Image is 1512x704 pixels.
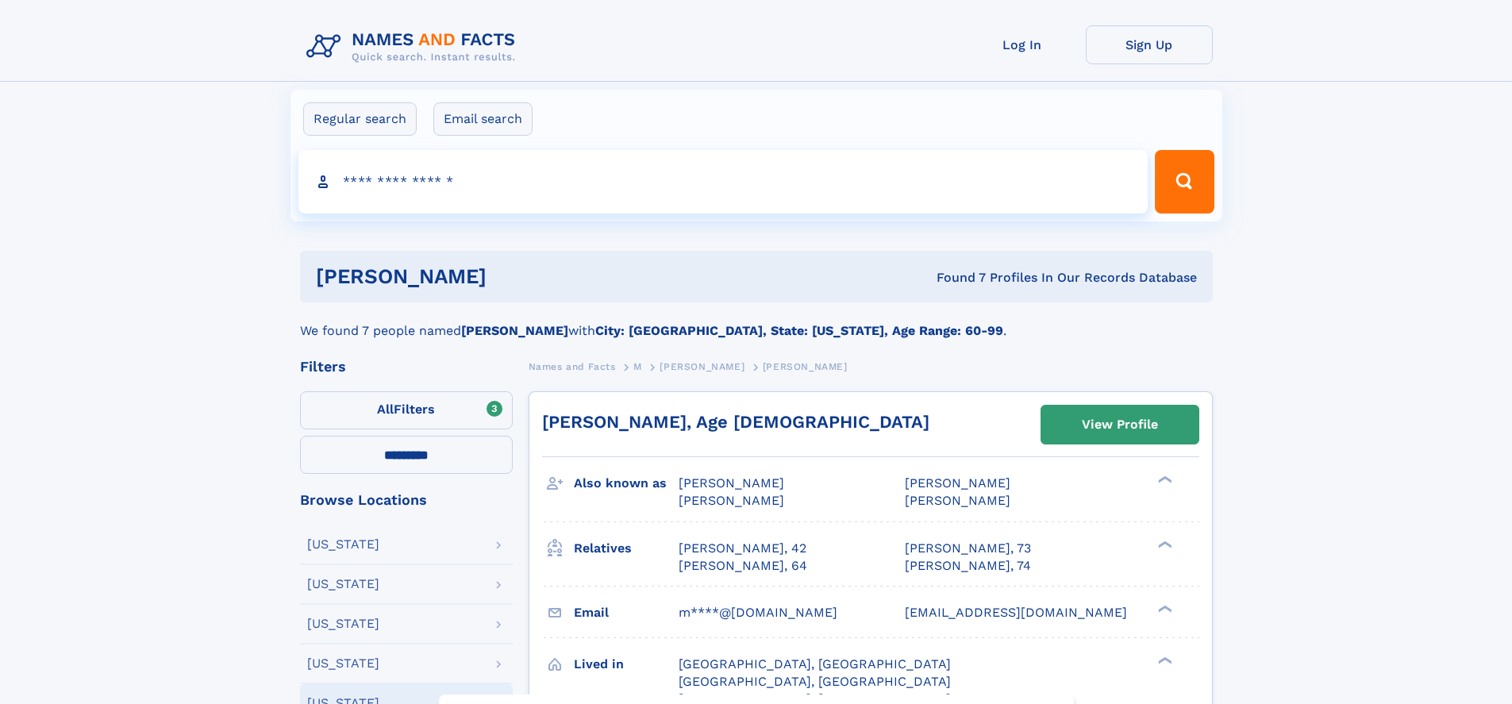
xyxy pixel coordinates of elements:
[595,323,1003,338] b: City: [GEOGRAPHIC_DATA], State: [US_STATE], Age Range: 60-99
[1082,406,1158,443] div: View Profile
[300,493,513,507] div: Browse Locations
[298,150,1148,214] input: search input
[574,651,679,678] h3: Lived in
[300,360,513,374] div: Filters
[905,605,1127,620] span: [EMAIL_ADDRESS][DOMAIN_NAME]
[307,617,379,630] div: [US_STATE]
[574,599,679,626] h3: Email
[307,657,379,670] div: [US_STATE]
[307,578,379,591] div: [US_STATE]
[905,557,1031,575] a: [PERSON_NAME], 74
[633,356,642,376] a: M
[529,356,616,376] a: Names and Facts
[1154,475,1173,485] div: ❯
[1155,150,1214,214] button: Search Button
[303,102,417,136] label: Regular search
[316,267,712,287] h1: [PERSON_NAME]
[542,412,929,432] a: [PERSON_NAME], Age [DEMOGRAPHIC_DATA]
[1154,539,1173,549] div: ❯
[905,475,1010,490] span: [PERSON_NAME]
[574,470,679,497] h3: Also known as
[307,538,379,551] div: [US_STATE]
[377,402,394,417] span: All
[679,475,784,490] span: [PERSON_NAME]
[433,102,533,136] label: Email search
[1154,655,1173,665] div: ❯
[679,493,784,508] span: [PERSON_NAME]
[905,540,1031,557] a: [PERSON_NAME], 73
[679,674,951,689] span: [GEOGRAPHIC_DATA], [GEOGRAPHIC_DATA]
[905,493,1010,508] span: [PERSON_NAME]
[633,361,642,372] span: M
[1041,406,1198,444] a: View Profile
[660,361,744,372] span: [PERSON_NAME]
[679,540,806,557] a: [PERSON_NAME], 42
[1086,25,1213,64] a: Sign Up
[763,361,848,372] span: [PERSON_NAME]
[300,25,529,68] img: Logo Names and Facts
[679,656,951,671] span: [GEOGRAPHIC_DATA], [GEOGRAPHIC_DATA]
[660,356,744,376] a: [PERSON_NAME]
[679,557,807,575] a: [PERSON_NAME], 64
[1154,603,1173,614] div: ❯
[300,302,1213,340] div: We found 7 people named with .
[574,535,679,562] h3: Relatives
[711,269,1197,287] div: Found 7 Profiles In Our Records Database
[461,323,568,338] b: [PERSON_NAME]
[959,25,1086,64] a: Log In
[300,391,513,429] label: Filters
